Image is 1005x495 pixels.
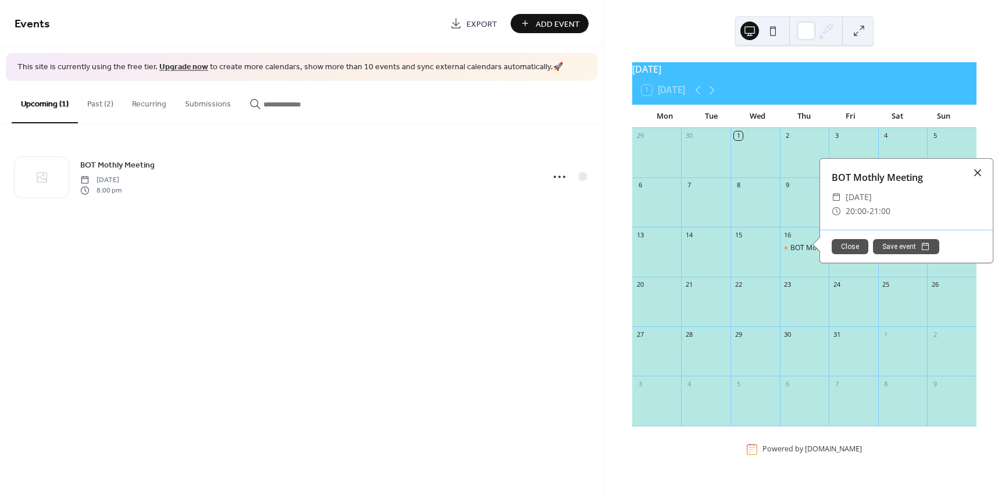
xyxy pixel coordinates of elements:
div: Sat [874,105,921,128]
button: Recurring [123,81,176,122]
div: Mon [642,105,688,128]
div: 6 [783,379,792,388]
div: BOT Mothly Meeting [820,170,993,184]
div: 23 [783,280,792,289]
div: 21 [685,280,693,289]
div: 15 [734,230,743,239]
div: 8 [882,379,890,388]
span: Events [15,13,50,35]
div: Sun [921,105,967,128]
div: 2 [931,330,939,339]
div: 24 [832,280,841,289]
div: BOT Mothly Meeting [780,243,829,253]
span: Export [466,18,497,30]
div: 25 [882,280,890,289]
div: 9 [931,379,939,388]
div: 28 [685,330,693,339]
div: 4 [685,379,693,388]
div: 29 [636,131,644,140]
div: 29 [734,330,743,339]
button: Save event [873,239,939,254]
button: Upcoming (1) [12,81,78,123]
span: [DATE] [846,190,872,204]
button: Submissions [176,81,240,122]
span: [DATE] [80,175,122,185]
div: 2 [783,131,792,140]
div: 31 [832,330,841,339]
div: BOT Mothly Meeting [790,243,857,253]
div: 5 [931,131,939,140]
span: 21:00 [869,204,890,218]
span: BOT Mothly Meeting [80,159,155,171]
div: 13 [636,230,644,239]
div: 14 [685,230,693,239]
div: 7 [832,379,841,388]
div: 8 [734,181,743,190]
a: Upgrade now [159,59,208,75]
div: 1 [882,330,890,339]
span: 20:00 [846,204,867,218]
div: 3 [832,131,841,140]
div: Tue [688,105,735,128]
div: 6 [636,181,644,190]
span: 8:00 pm [80,186,122,196]
a: [DOMAIN_NAME] [805,444,862,454]
div: Fri [828,105,874,128]
div: Thu [781,105,828,128]
button: Past (2) [78,81,123,122]
span: Add Event [536,18,580,30]
div: [DATE] [632,62,977,76]
div: 22 [734,280,743,289]
div: 27 [636,330,644,339]
div: ​ [832,190,841,204]
div: 30 [685,131,693,140]
span: - [867,204,869,218]
a: BOT Mothly Meeting [80,158,155,172]
div: 9 [783,181,792,190]
button: Add Event [511,14,589,33]
div: 26 [931,280,939,289]
div: 4 [882,131,890,140]
div: 1 [734,131,743,140]
a: Export [441,14,506,33]
div: 5 [734,379,743,388]
button: Close [832,239,868,254]
div: 3 [636,379,644,388]
div: 7 [685,181,693,190]
div: 16 [783,230,792,239]
div: 20 [636,280,644,289]
div: Wed [735,105,781,128]
div: Powered by [762,444,862,454]
div: 30 [783,330,792,339]
div: ​ [832,204,841,218]
span: This site is currently using the free tier. to create more calendars, show more than 10 events an... [17,62,563,73]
